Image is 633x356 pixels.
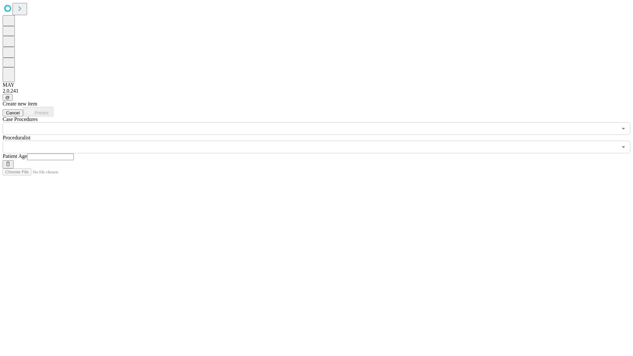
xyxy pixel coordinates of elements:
[3,101,37,106] span: Create new item
[3,109,23,116] button: Cancel
[3,94,13,101] button: @
[3,135,30,140] span: Proceduralist
[5,95,10,100] span: @
[23,107,53,116] button: Predict
[3,116,38,122] span: Scheduled Procedure
[619,124,628,133] button: Open
[3,153,27,159] span: Patient Age
[3,82,630,88] div: MAY
[3,88,630,94] div: 2.0.241
[619,142,628,152] button: Open
[6,110,20,115] span: Cancel
[35,110,48,115] span: Predict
